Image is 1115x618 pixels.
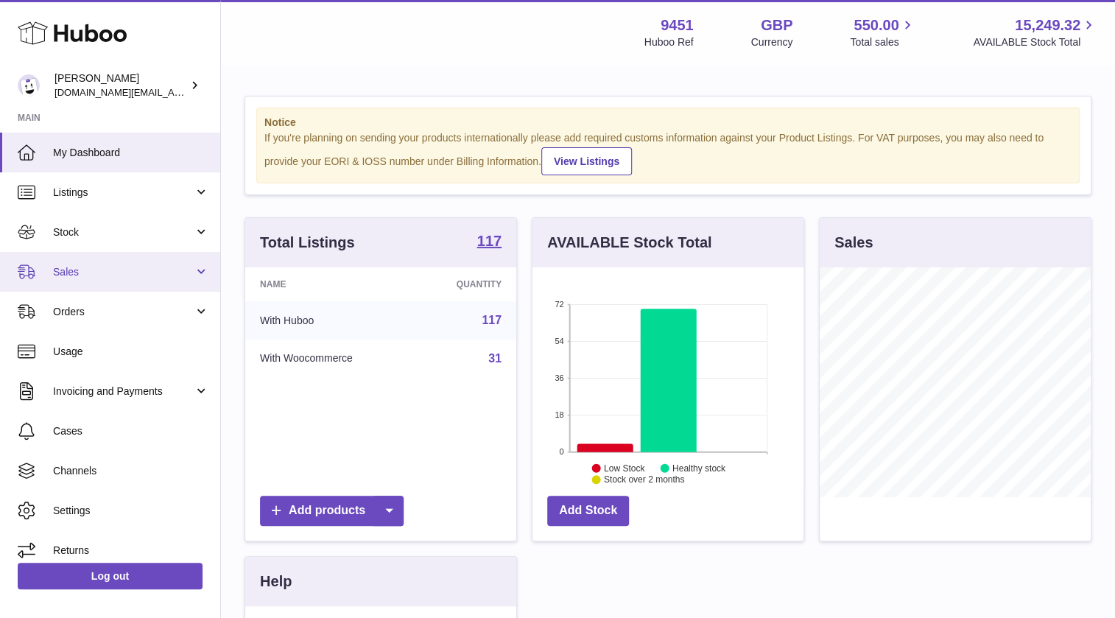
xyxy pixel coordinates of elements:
span: Cases [53,424,209,438]
a: 117 [477,233,502,251]
span: Orders [53,305,194,319]
span: 15,249.32 [1015,15,1080,35]
a: Add products [260,496,404,526]
text: Healthy stock [672,463,726,473]
text: Stock over 2 months [604,474,684,485]
text: 72 [555,300,563,309]
th: Name [245,267,413,301]
span: Channels [53,464,209,478]
strong: GBP [761,15,792,35]
a: View Listings [541,147,632,175]
div: Currency [751,35,793,49]
strong: 117 [477,233,502,248]
td: With Woocommerce [245,340,413,378]
span: Total sales [850,35,915,49]
a: 31 [488,352,502,365]
span: Sales [53,265,194,279]
strong: 9451 [661,15,694,35]
div: If you're planning on sending your products internationally please add required customs informati... [264,131,1072,175]
strong: Notice [264,116,1072,130]
div: [PERSON_NAME] [54,71,187,99]
span: 550.00 [854,15,898,35]
a: Add Stock [547,496,629,526]
span: Usage [53,345,209,359]
h3: Sales [834,233,873,253]
span: Returns [53,544,209,558]
img: amir.ch@gmail.com [18,74,40,96]
span: Invoicing and Payments [53,385,194,398]
span: [DOMAIN_NAME][EMAIL_ADDRESS][DOMAIN_NAME] [54,86,293,98]
span: Stock [53,225,194,239]
text: Low Stock [604,463,645,473]
text: 36 [555,373,563,382]
a: 550.00 Total sales [850,15,915,49]
div: Huboo Ref [644,35,694,49]
h3: Help [260,572,292,591]
span: Settings [53,504,209,518]
a: 15,249.32 AVAILABLE Stock Total [973,15,1097,49]
span: My Dashboard [53,146,209,160]
text: 54 [555,337,563,345]
h3: Total Listings [260,233,355,253]
a: 117 [482,314,502,326]
a: Log out [18,563,203,589]
text: 0 [559,447,563,456]
h3: AVAILABLE Stock Total [547,233,711,253]
td: With Huboo [245,301,413,340]
th: Quantity [413,267,516,301]
span: Listings [53,186,194,200]
text: 18 [555,410,563,419]
span: AVAILABLE Stock Total [973,35,1097,49]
